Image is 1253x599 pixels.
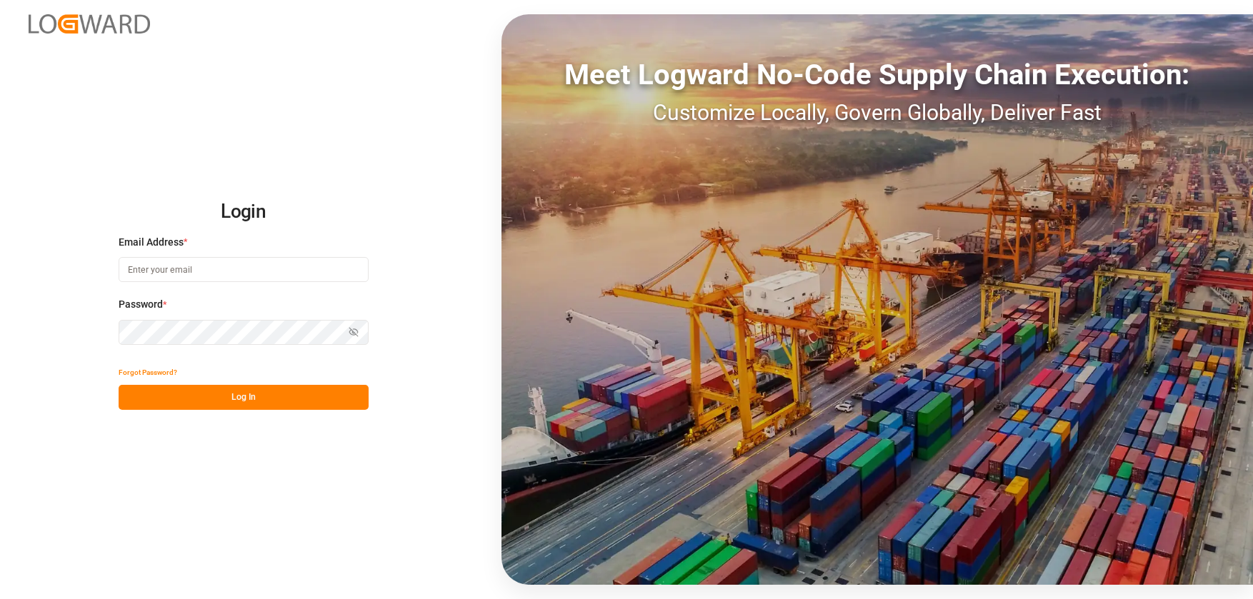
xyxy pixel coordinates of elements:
[119,297,163,312] span: Password
[119,385,369,410] button: Log In
[119,257,369,282] input: Enter your email
[501,96,1253,129] div: Customize Locally, Govern Globally, Deliver Fast
[119,189,369,235] h2: Login
[501,54,1253,96] div: Meet Logward No-Code Supply Chain Execution:
[119,235,184,250] span: Email Address
[29,14,150,34] img: Logward_new_orange.png
[119,360,177,385] button: Forgot Password?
